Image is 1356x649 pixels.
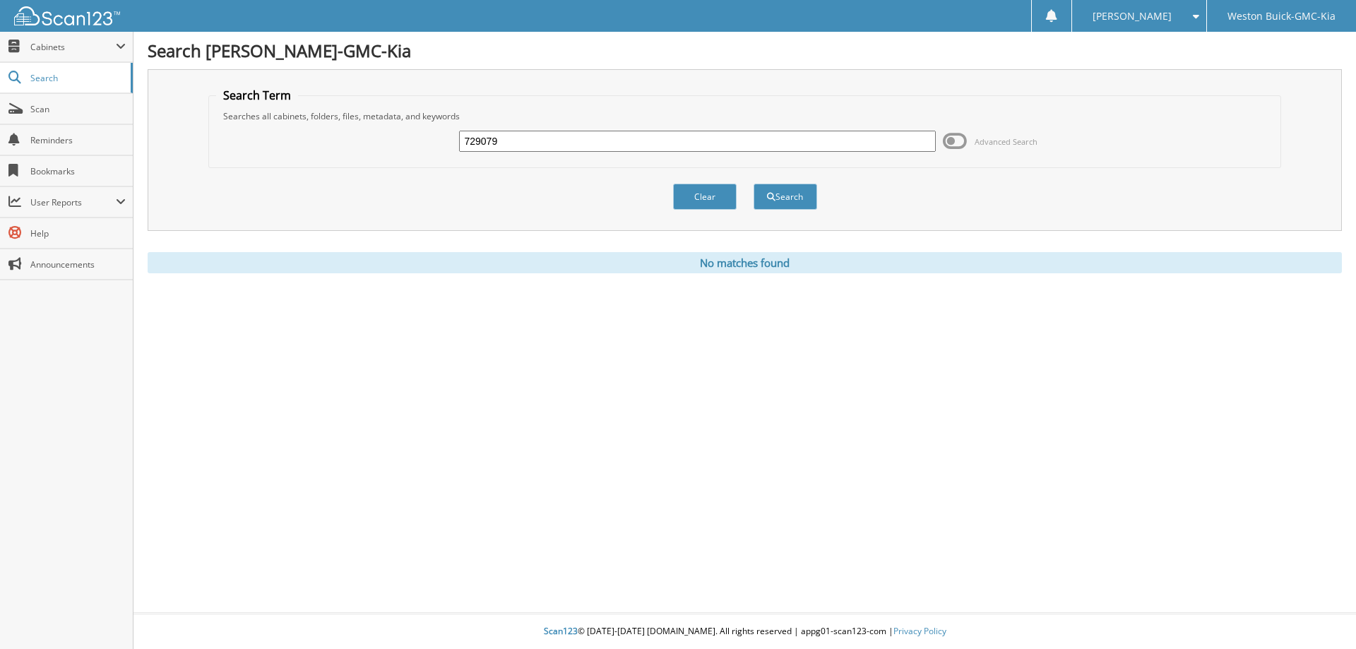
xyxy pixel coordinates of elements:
[30,196,116,208] span: User Reports
[30,103,126,115] span: Scan
[30,72,124,84] span: Search
[30,165,126,177] span: Bookmarks
[1227,12,1336,20] span: Weston Buick-GMC-Kia
[1093,12,1172,20] span: [PERSON_NAME]
[216,88,298,103] legend: Search Term
[133,614,1356,649] div: © [DATE]-[DATE] [DOMAIN_NAME]. All rights reserved | appg01-scan123-com |
[975,136,1037,147] span: Advanced Search
[14,6,120,25] img: scan123-logo-white.svg
[148,252,1342,273] div: No matches found
[673,184,737,210] button: Clear
[893,625,946,637] a: Privacy Policy
[30,134,126,146] span: Reminders
[30,258,126,270] span: Announcements
[30,227,126,239] span: Help
[148,39,1342,62] h1: Search [PERSON_NAME]-GMC-Kia
[754,184,817,210] button: Search
[1285,581,1356,649] iframe: Chat Widget
[544,625,578,637] span: Scan123
[30,41,116,53] span: Cabinets
[216,110,1274,122] div: Searches all cabinets, folders, files, metadata, and keywords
